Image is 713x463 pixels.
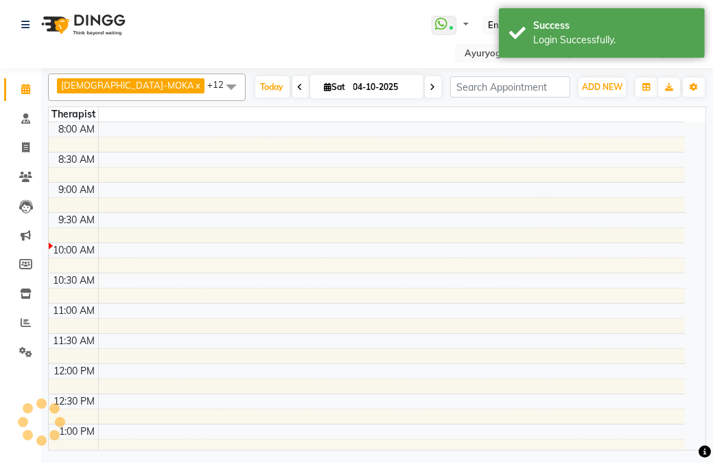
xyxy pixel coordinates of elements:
img: logo [35,5,129,44]
div: 12:00 PM [51,364,98,379]
div: Login Successfully. [533,33,694,47]
div: 8:00 AM [56,122,98,137]
div: 12:30 PM [51,394,98,409]
div: 11:00 AM [51,304,98,318]
a: x [194,80,200,91]
button: ADD NEW [578,78,626,97]
div: Success [533,19,694,33]
div: 9:30 AM [56,213,98,227]
div: 11:30 AM [51,334,98,348]
span: Sat [321,82,349,92]
div: Therapist [49,107,98,122]
span: [DEMOGRAPHIC_DATA]-MOKA [61,80,194,91]
input: Search Appointment [450,76,570,98]
div: 9:00 AM [56,183,98,197]
div: 8:30 AM [56,153,98,167]
input: 2025-10-04 [349,77,418,98]
span: Today [255,76,290,98]
div: 1:00 PM [57,425,98,439]
span: +12 [207,79,234,90]
span: ADD NEW [582,82,622,92]
div: 10:00 AM [51,243,98,258]
div: 10:30 AM [51,273,98,288]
